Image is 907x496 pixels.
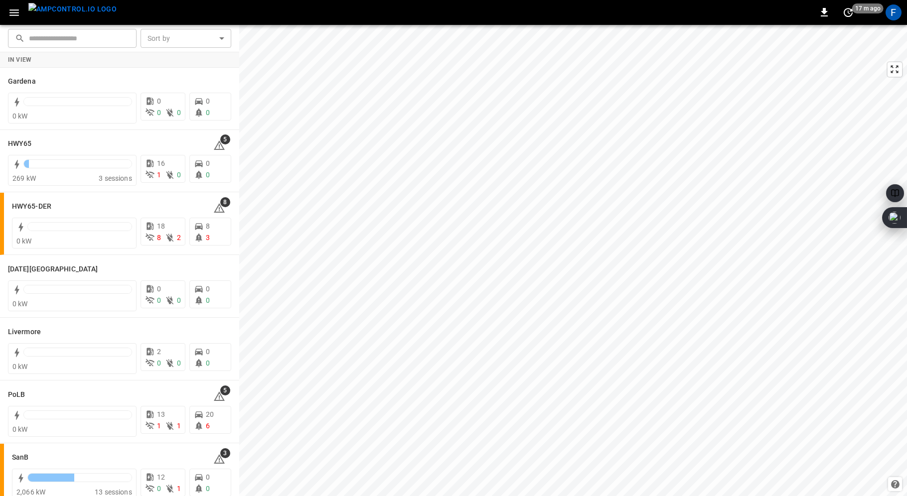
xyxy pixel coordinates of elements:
span: 20 [206,410,214,418]
h6: Livermore [8,327,41,338]
img: ampcontrol.io logo [28,3,117,15]
span: 0 [157,485,161,493]
span: 3 [206,234,210,242]
span: 0 kW [12,300,28,308]
span: 0 [206,473,210,481]
span: 2,066 kW [16,488,45,496]
span: 0 [206,171,210,179]
span: 5 [220,134,230,144]
span: 0 [206,348,210,356]
h6: SanB [12,452,28,463]
span: 5 [220,385,230,395]
span: 0 [177,109,181,117]
h6: HWY65-DER [12,201,51,212]
div: profile-icon [886,4,902,20]
span: 0 [157,296,161,304]
span: 18 [157,222,165,230]
span: 0 [206,109,210,117]
span: 1 [177,422,181,430]
span: 0 kW [12,425,28,433]
span: 3 sessions [99,174,132,182]
span: 3 [220,448,230,458]
span: 1 [177,485,181,493]
span: 8 [206,222,210,230]
span: 0 [157,285,161,293]
span: 0 [177,296,181,304]
button: set refresh interval [840,4,856,20]
span: 0 kW [12,112,28,120]
span: 1 [157,171,161,179]
span: 0 [157,109,161,117]
span: 0 [206,296,210,304]
span: 12 [157,473,165,481]
span: 1 [157,422,161,430]
h6: Gardena [8,76,36,87]
span: 0 [157,97,161,105]
span: 0 [206,359,210,367]
span: 16 [157,159,165,167]
span: 8 [157,234,161,242]
span: 0 [157,359,161,367]
span: 0 kW [12,363,28,371]
span: 2 [157,348,161,356]
span: 0 [177,359,181,367]
span: 13 sessions [95,488,132,496]
span: 0 [206,285,210,293]
canvas: Map [239,25,907,496]
span: 0 [206,159,210,167]
span: 8 [220,197,230,207]
strong: In View [8,56,32,63]
h6: Karma Center [8,264,98,275]
span: 6 [206,422,210,430]
span: 17 m ago [852,3,884,13]
span: 0 kW [16,237,32,245]
h6: HWY65 [8,138,32,149]
span: 0 [206,485,210,493]
span: 13 [157,410,165,418]
span: 269 kW [12,174,36,182]
span: 2 [177,234,181,242]
h6: PoLB [8,389,25,400]
span: 0 [206,97,210,105]
span: 0 [177,171,181,179]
